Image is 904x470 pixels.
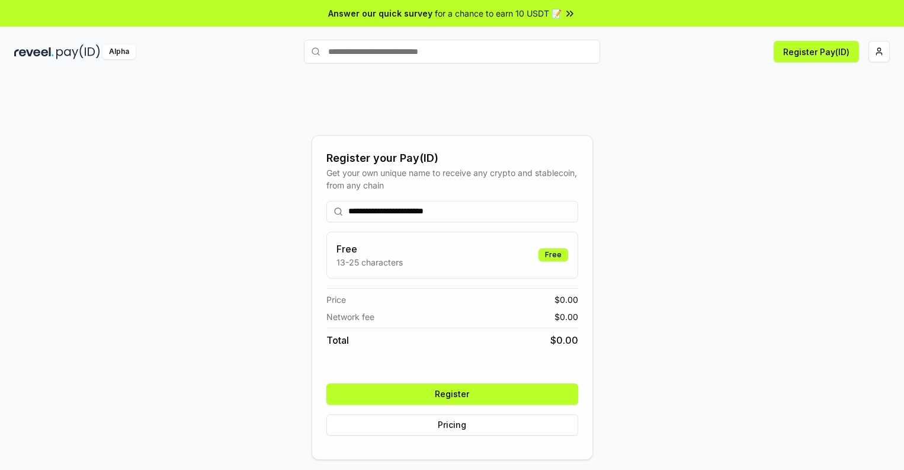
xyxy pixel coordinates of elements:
[326,333,349,347] span: Total
[326,293,346,306] span: Price
[554,311,578,323] span: $ 0.00
[774,41,859,62] button: Register Pay(ID)
[326,383,578,405] button: Register
[326,167,578,191] div: Get your own unique name to receive any crypto and stablecoin, from any chain
[328,7,432,20] span: Answer our quick survey
[550,333,578,347] span: $ 0.00
[538,248,568,261] div: Free
[56,44,100,59] img: pay_id
[14,44,54,59] img: reveel_dark
[326,414,578,436] button: Pricing
[326,150,578,167] div: Register your Pay(ID)
[554,293,578,306] span: $ 0.00
[102,44,136,59] div: Alpha
[336,256,403,268] p: 13-25 characters
[435,7,562,20] span: for a chance to earn 10 USDT 📝
[336,242,403,256] h3: Free
[326,311,374,323] span: Network fee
